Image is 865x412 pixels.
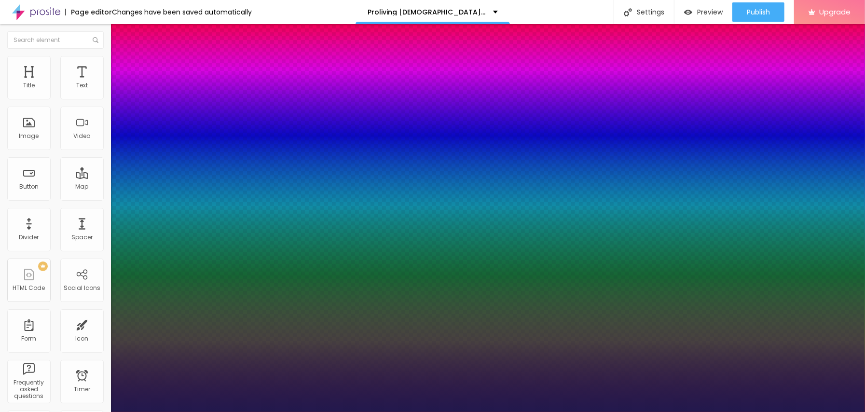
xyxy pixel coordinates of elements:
[22,335,37,342] div: Form
[76,335,89,342] div: Icon
[93,37,98,43] img: Icone
[23,82,35,89] div: Title
[747,8,770,16] span: Publish
[674,2,732,22] button: Preview
[71,234,93,241] div: Spacer
[112,9,252,15] div: Changes have been saved automatically
[65,9,112,15] div: Page editor
[624,8,632,16] img: Icone
[19,183,39,190] div: Button
[76,183,89,190] div: Map
[64,285,100,291] div: Social Icons
[684,8,692,16] img: view-1.svg
[819,8,851,16] span: Upgrade
[19,234,39,241] div: Divider
[7,31,104,49] input: Search element
[10,379,48,400] div: Frequently asked questions
[13,285,45,291] div: HTML Code
[74,133,91,139] div: Video
[368,9,486,15] p: Proliving [DEMOGRAPHIC_DATA][MEDICAL_DATA] Gummies
[732,2,784,22] button: Publish
[74,386,90,393] div: Timer
[76,82,88,89] div: Text
[19,133,39,139] div: Image
[697,8,723,16] span: Preview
